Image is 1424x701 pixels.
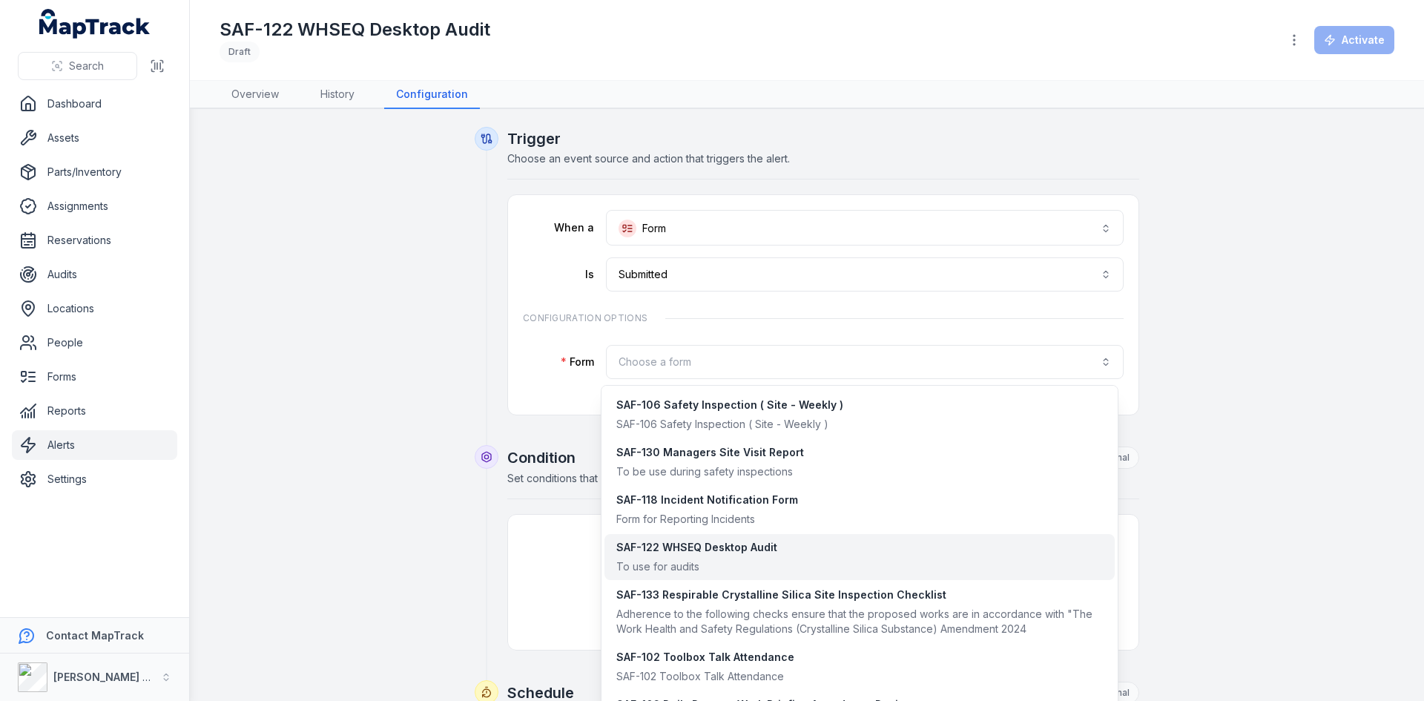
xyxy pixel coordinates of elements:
div: To be use during safety inspections [616,464,804,479]
div: SAF-118 Incident Notification Form [616,493,798,507]
div: Form for Reporting Incidents [616,512,798,527]
button: Choose a form [606,345,1124,379]
div: SAF-106 Safety Inspection ( Site - Weekly ) [616,398,843,412]
div: SAF-130 Managers Site Visit Report [616,445,804,460]
div: SAF-102 Toolbox Talk Attendance [616,669,794,684]
div: SAF-102 Toolbox Talk Attendance [616,650,794,665]
div: Adherence to the following checks ensure that the proposed works are in accordance with "The Work... [616,607,1103,636]
div: SAF-106 Safety Inspection ( Site - Weekly ) [616,417,843,432]
div: SAF-122 WHSEQ Desktop Audit [616,540,777,555]
div: To use for audits [616,559,777,574]
div: SAF-133 Respirable Crystalline Silica Site Inspection Checklist [616,588,1103,602]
